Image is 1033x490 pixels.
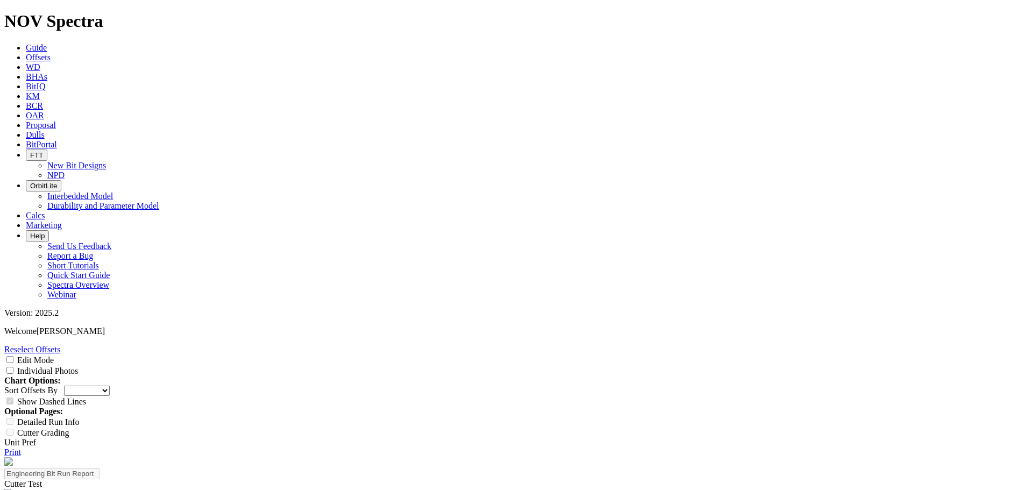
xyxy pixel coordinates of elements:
[26,62,40,72] a: WD
[47,271,110,280] a: Quick Start Guide
[17,397,86,406] label: Show Dashed Lines
[26,230,49,242] button: Help
[4,376,60,385] strong: Chart Options:
[4,345,60,354] a: Reselect Offsets
[47,261,99,270] a: Short Tutorials
[4,326,1029,336] p: Welcome
[26,91,40,101] a: KM
[26,43,47,52] a: Guide
[4,438,36,447] a: Unit Pref
[4,468,100,479] input: Click to edit report title
[30,182,57,190] span: OrbitLite
[4,448,21,457] a: Print
[47,280,109,289] a: Spectra Overview
[30,232,45,240] span: Help
[26,130,45,139] a: Dulls
[26,180,61,191] button: OrbitLite
[26,101,43,110] a: BCR
[47,242,111,251] a: Send Us Feedback
[4,479,1029,489] div: Cutter Test
[47,171,65,180] a: NPD
[37,326,105,336] span: [PERSON_NAME]
[4,457,13,466] img: NOV_WT_RH_Logo_Vert_RGB_F.d63d51a4.png
[17,356,54,365] label: Edit Mode
[47,290,76,299] a: Webinar
[26,53,51,62] a: Offsets
[47,191,113,201] a: Interbedded Model
[26,150,47,161] button: FTT
[4,386,58,395] label: Sort Offsets By
[26,120,56,130] a: Proposal
[26,140,57,149] a: BitPortal
[26,221,62,230] a: Marketing
[47,161,106,170] a: New Bit Designs
[26,111,44,120] a: OAR
[4,11,1029,31] h1: NOV Spectra
[47,201,159,210] a: Durability and Parameter Model
[17,428,69,437] label: Cutter Grading
[17,366,78,375] label: Individual Photos
[4,308,1029,318] div: Version: 2025.2
[26,72,47,81] a: BHAs
[26,211,45,220] a: Calcs
[30,151,43,159] span: FTT
[47,251,93,260] a: Report a Bug
[17,417,80,427] label: Detailed Run Info
[4,407,63,416] strong: Optional Pages:
[26,82,45,91] a: BitIQ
